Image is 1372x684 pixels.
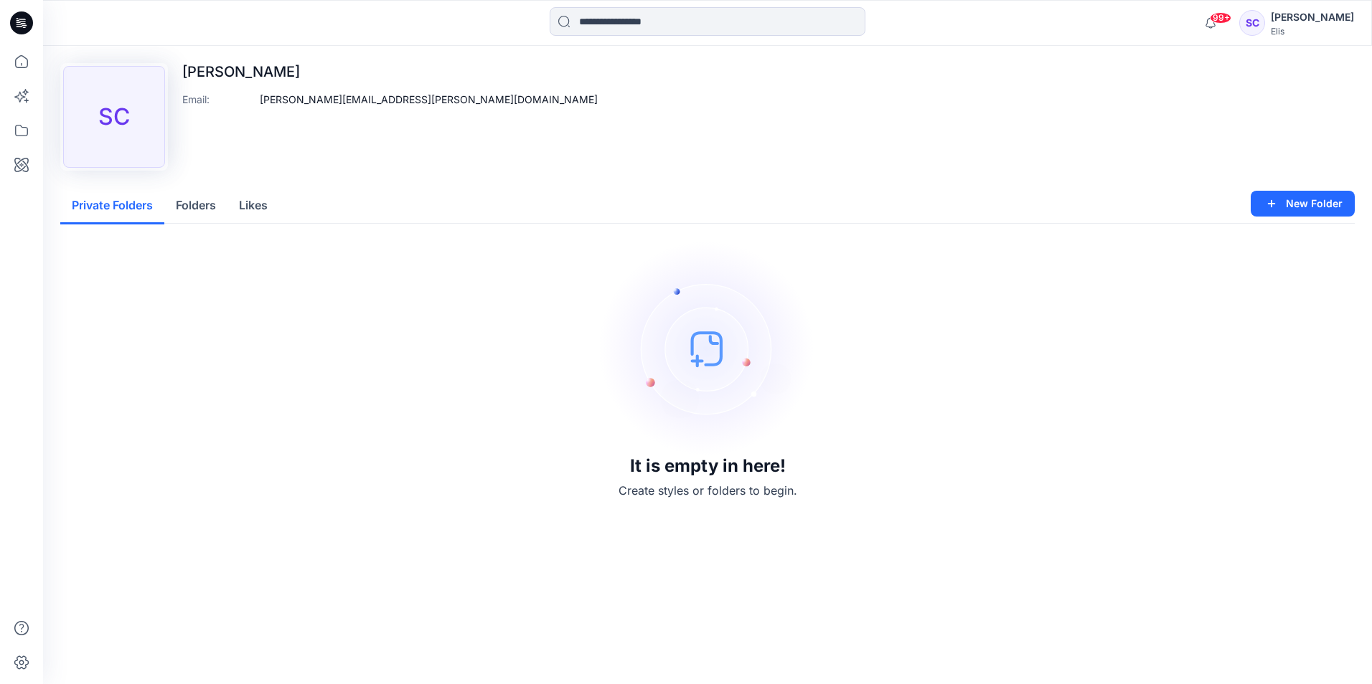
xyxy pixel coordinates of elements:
button: Likes [227,188,279,224]
button: New Folder [1251,191,1355,217]
button: Private Folders [60,188,164,224]
button: Folders [164,188,227,224]
span: 99+ [1210,12,1231,24]
p: Email : [182,92,254,107]
p: Create styles or folders to begin. [619,482,797,499]
p: [PERSON_NAME][EMAIL_ADDRESS][PERSON_NAME][DOMAIN_NAME] [260,92,598,107]
div: SC [1239,10,1265,36]
img: empty-state-image.svg [600,241,815,456]
div: SC [63,66,165,168]
div: Elis [1271,26,1354,37]
p: [PERSON_NAME] [182,63,598,80]
div: [PERSON_NAME] [1271,9,1354,26]
h3: It is empty in here! [630,456,786,476]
